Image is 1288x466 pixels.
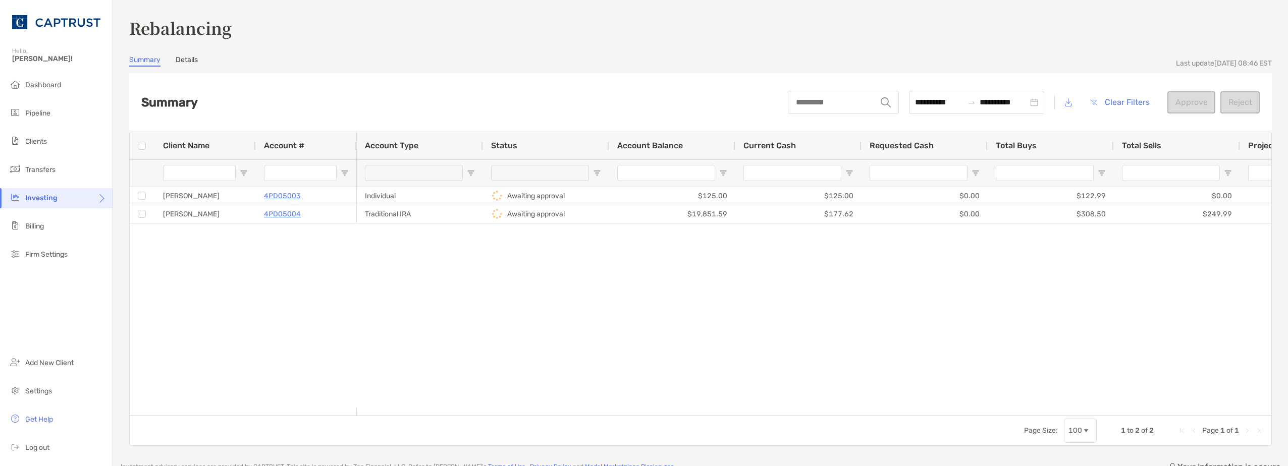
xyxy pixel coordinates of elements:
[25,415,53,424] span: Get Help
[1243,427,1251,435] div: Next Page
[1090,99,1097,105] img: button icon
[1235,426,1239,435] span: 1
[1122,165,1220,181] input: Total Sells Filter Input
[25,359,74,367] span: Add New Client
[9,413,21,425] img: get-help icon
[264,141,304,150] span: Account #
[743,141,796,150] span: Current Cash
[25,194,58,202] span: Investing
[9,106,21,119] img: pipeline icon
[507,190,565,202] p: Awaiting approval
[988,205,1114,223] div: $308.50
[12,4,100,40] img: CAPTRUST Logo
[1176,59,1272,68] div: Last update [DATE] 08:46 EST
[9,441,21,453] img: logout icon
[25,443,49,452] span: Log out
[357,205,483,223] div: Traditional IRA
[25,250,68,259] span: Firm Settings
[593,169,601,177] button: Open Filter Menu
[609,205,735,223] div: $19,851.59
[155,205,256,223] div: [PERSON_NAME]
[9,219,21,231] img: billing icon
[1220,426,1225,435] span: 1
[743,165,841,181] input: Current Cash Filter Input
[996,141,1037,150] span: Total Buys
[163,165,236,181] input: Client Name Filter Input
[1255,427,1263,435] div: Last Page
[9,384,21,396] img: settings icon
[9,78,21,90] img: dashboard icon
[1141,426,1148,435] span: of
[988,187,1114,205] div: $122.99
[1178,427,1186,435] div: First Page
[1190,427,1198,435] div: Previous Page
[491,141,517,150] span: Status
[9,135,21,147] img: clients icon
[1122,141,1161,150] span: Total Sells
[972,169,980,177] button: Open Filter Menu
[357,187,483,205] div: Individual
[1135,426,1140,435] span: 2
[25,81,61,89] span: Dashboard
[719,169,727,177] button: Open Filter Menu
[12,54,106,63] span: [PERSON_NAME]!
[735,205,862,223] div: $177.62
[609,187,735,205] div: $125.00
[9,163,21,175] img: transfers icon
[163,141,209,150] span: Client Name
[845,169,853,177] button: Open Filter Menu
[25,387,52,395] span: Settings
[9,248,21,260] img: firm-settings icon
[176,55,198,67] a: Details
[25,222,44,230] span: Billing
[9,356,21,368] img: add_new_client icon
[141,95,198,109] h2: Summary
[1114,205,1240,223] div: $249.99
[1114,187,1240,205] div: $0.00
[1149,426,1154,435] span: 2
[1064,419,1097,443] div: Page Size
[155,187,256,205] div: [PERSON_NAME]
[1127,426,1134,435] span: to
[1068,426,1082,435] div: 100
[264,165,337,181] input: Account # Filter Input
[129,55,160,67] a: Summary
[25,109,50,118] span: Pipeline
[617,141,683,150] span: Account Balance
[365,141,418,150] span: Account Type
[240,169,248,177] button: Open Filter Menu
[996,165,1094,181] input: Total Buys Filter Input
[1098,169,1106,177] button: Open Filter Menu
[968,98,976,106] span: swap-right
[491,208,503,220] img: icon status
[862,205,988,223] div: $0.00
[870,165,968,181] input: Requested Cash Filter Input
[862,187,988,205] div: $0.00
[507,208,565,220] p: Awaiting approval
[341,169,349,177] button: Open Filter Menu
[129,16,1272,39] h3: Rebalancing
[1082,91,1157,113] button: Clear Filters
[735,187,862,205] div: $125.00
[870,141,934,150] span: Requested Cash
[617,165,715,181] input: Account Balance Filter Input
[264,190,301,202] a: 4PD05003
[25,137,47,146] span: Clients
[1121,426,1125,435] span: 1
[25,165,56,174] span: Transfers
[467,169,475,177] button: Open Filter Menu
[491,190,503,202] img: icon status
[1202,426,1219,435] span: Page
[881,97,891,107] img: input icon
[1024,426,1058,435] div: Page Size:
[264,208,301,220] a: 4PD05004
[1226,426,1233,435] span: of
[9,191,21,203] img: investing icon
[1224,169,1232,177] button: Open Filter Menu
[968,98,976,106] span: to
